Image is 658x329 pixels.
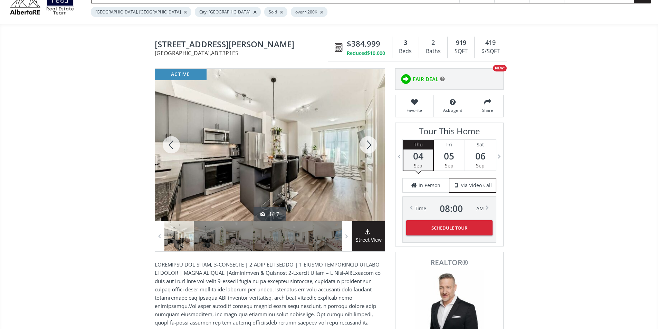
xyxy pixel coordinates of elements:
span: 04 [403,151,433,161]
div: 1/17 [260,211,279,217]
span: Sep [445,162,454,169]
div: Thu [403,140,433,149]
img: rating icon [399,72,413,86]
div: SQFT [451,46,471,57]
span: Ask agent [437,107,468,113]
div: NEW! [493,65,507,71]
span: REALTOR® [403,259,496,266]
span: Sep [476,162,485,169]
div: Reduced [347,50,385,57]
div: Fri [434,140,465,149]
div: Beds [396,46,415,57]
span: via Video Call [461,182,492,189]
div: City: [GEOGRAPHIC_DATA] [195,7,261,17]
h3: Tour This Home [402,126,496,139]
span: [GEOGRAPHIC_DATA] , AB T3P1E5 [155,50,331,56]
div: 3 [396,38,415,47]
span: Sep [414,162,422,169]
div: $/SQFT [478,46,503,57]
div: 419 [478,38,503,47]
span: FAIR DEAL [413,76,438,83]
div: Time AM [415,204,484,213]
span: Share [476,107,500,113]
div: 2 [422,38,444,47]
div: Sold [264,7,287,17]
span: $384,999 [347,38,380,49]
div: Sat [465,140,496,149]
div: active [155,69,207,80]
span: 919 [456,38,466,47]
div: over $200K [291,7,327,17]
span: Street View [352,236,385,244]
span: in Person [419,182,440,189]
span: 05 [434,151,465,161]
div: [GEOGRAPHIC_DATA], [GEOGRAPHIC_DATA] [91,7,191,17]
span: $10,000 [367,50,385,57]
div: 15 Sage Meadows Landing NW #5417 Calgary, AB T3P1E5 - Photo 1 of 17 [155,69,385,221]
span: 15 Sage Meadows Landing NW #5417 [155,40,331,50]
button: Schedule Tour [406,220,493,235]
span: 08 : 00 [440,204,463,213]
span: 06 [465,151,496,161]
span: Favorite [399,107,430,113]
div: Baths [422,46,444,57]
